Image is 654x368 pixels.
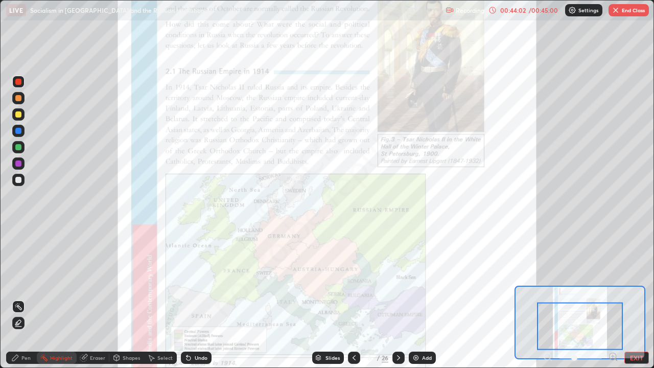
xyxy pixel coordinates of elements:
div: Undo [195,355,207,360]
div: / 00:45:00 [527,7,559,13]
div: Eraser [90,355,105,360]
img: end-class-cross [612,6,620,14]
img: class-settings-icons [568,6,576,14]
img: recording.375f2c34.svg [446,6,454,14]
div: / [377,355,380,361]
div: Highlight [50,355,73,360]
div: 00:44:02 [499,7,527,13]
div: Select [157,355,173,360]
p: Socialism in [GEOGRAPHIC_DATA] and the Russian revolution 3 [30,6,209,14]
div: Slides [325,355,340,360]
div: Shapes [123,355,140,360]
p: Recording [456,7,484,14]
button: EXIT [624,352,649,364]
div: Add [422,355,432,360]
img: add-slide-button [412,354,420,362]
p: Settings [578,8,598,13]
button: End Class [609,4,649,16]
div: 8 [364,355,375,361]
div: Pen [21,355,31,360]
div: 26 [382,353,388,362]
p: LIVE [9,6,23,14]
